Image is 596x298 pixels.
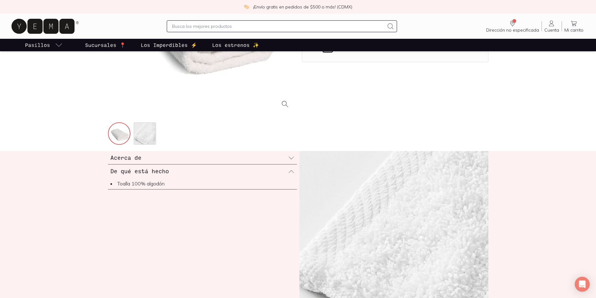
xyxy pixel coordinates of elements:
div: Open Intercom Messenger [575,277,590,292]
h3: De qué está hecho [110,167,169,175]
img: toalla-blanca-2_afda4cef-41b1-4244-bd2c-7114da223af6=fwebp-q70-w256 [134,123,157,145]
a: Sucursales 📍 [84,39,127,51]
a: Los estrenos ✨ [211,39,260,51]
a: Los Imperdibles ⚡️ [140,39,198,51]
h3: Acerca de [110,154,141,162]
input: Busca los mejores productos [172,23,384,30]
a: Cuenta [542,20,562,33]
span: Mi carrito [564,27,583,33]
p: Sucursales 📍 [85,41,126,49]
a: pasillo-todos-link [24,39,64,51]
img: 65_a7ee2463-b47b-475b-9b87-e6e379975edd=fwebp-q70-w256 [109,123,131,145]
p: Los estrenos ✨ [212,41,259,49]
li: Toalla 100% algodón [110,180,294,187]
a: Mi carrito [562,20,586,33]
span: Cuenta [544,27,559,33]
span: Dirección no especificada [486,27,539,33]
a: Dirección no especificada [484,20,542,33]
p: ¡Envío gratis en pedidos de $500 o más! (CDMX) [253,4,352,10]
p: Pasillos [25,41,50,49]
img: check [244,4,249,10]
p: Los Imperdibles ⚡️ [141,41,197,49]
